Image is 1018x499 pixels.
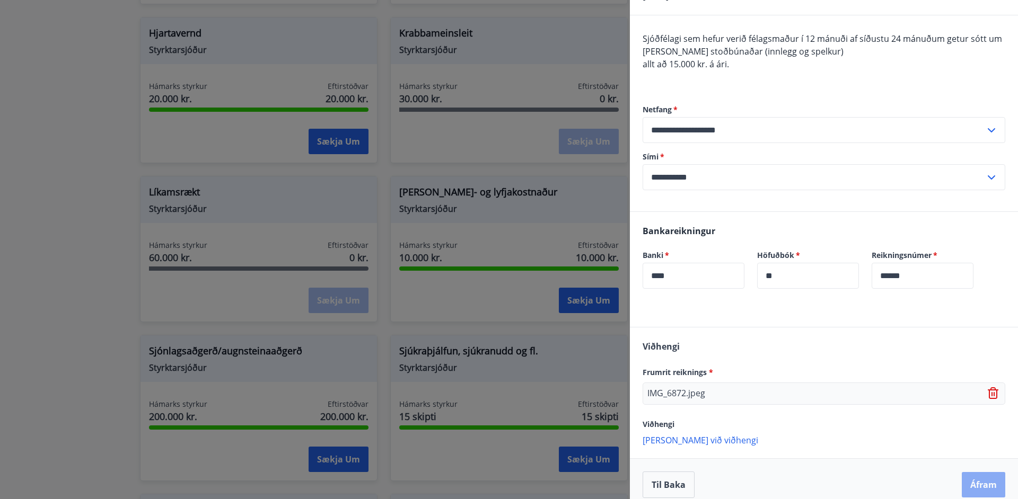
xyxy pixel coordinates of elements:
p: IMG_6872.jpeg [647,387,705,400]
label: Reikningsnúmer [872,250,973,261]
span: Viðhengi [643,419,674,429]
p: [PERSON_NAME] við viðhengi [643,434,1005,445]
label: Höfuðbók [757,250,859,261]
span: Viðhengi [643,341,680,352]
label: Sími [643,152,1005,162]
span: allt að 15.000 kr. á ári. [643,58,729,70]
span: Bankareikningur [643,225,715,237]
button: Áfram [962,472,1005,497]
span: Sjóðfélagi sem hefur verið félagsmaður í 12 mánuði af síðustu 24 mánuðum getur sótt um [PERSON_NA... [643,33,1002,57]
button: Til baka [643,471,695,498]
span: Frumrit reiknings [643,367,713,377]
label: Netfang [643,104,1005,115]
label: Banki [643,250,744,261]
